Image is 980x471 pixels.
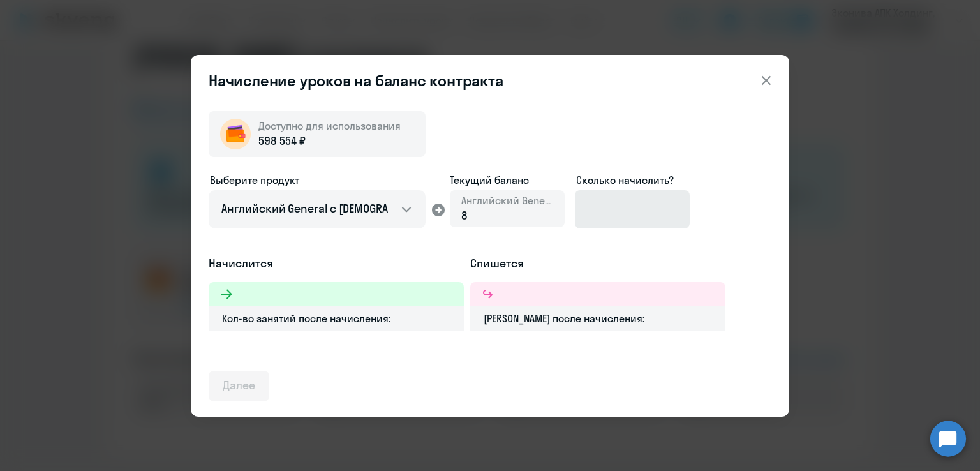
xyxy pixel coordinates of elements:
div: Далее [223,377,255,394]
span: Английский General [461,193,553,207]
span: Сколько начислить? [576,174,674,186]
img: wallet-circle.png [220,119,251,149]
span: Выберите продукт [210,174,299,186]
span: 8 [461,208,468,223]
span: Текущий баланс [450,172,565,188]
div: Кол-во занятий после начисления: [209,306,464,331]
button: Далее [209,371,269,401]
h5: Спишется [470,255,725,272]
header: Начисление уроков на баланс контракта [191,70,789,91]
div: [PERSON_NAME] после начисления: [470,306,725,331]
span: Доступно для использования [258,119,401,132]
h5: Начислится [209,255,464,272]
span: 598 554 ₽ [258,133,306,149]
